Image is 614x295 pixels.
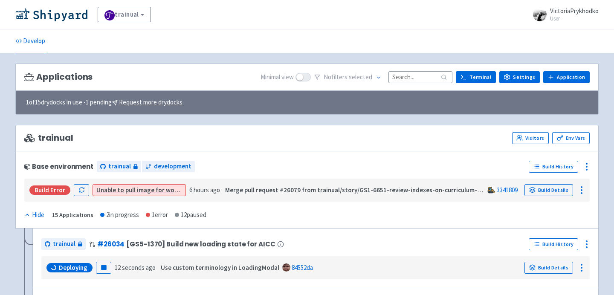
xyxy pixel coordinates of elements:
[146,210,168,220] div: 1 error
[543,71,590,83] a: Application
[29,185,70,195] div: Build Error
[15,29,45,53] a: Develop
[161,263,279,272] strong: Use custom terminology in LoadingModal
[126,240,275,248] span: [GS5-1370] Build new loading state for AICC
[324,72,372,82] span: No filter s
[154,162,191,171] span: development
[499,71,540,83] a: Settings
[97,240,125,249] a: #26034
[119,98,182,106] u: Request more drydocks
[24,72,93,82] h3: Applications
[550,7,599,15] span: VictoriaPrykhodko
[41,238,86,250] a: trainual
[142,161,195,172] a: development
[512,132,549,144] a: Visitors
[524,262,573,274] a: Build Details
[108,162,131,171] span: trainual
[225,186,499,194] strong: Merge pull request #26079 from trainual/story/GS1-6651-review-indexes-on-curriculum-views-2
[189,186,220,194] time: 6 hours ago
[456,71,496,83] a: Terminal
[552,132,590,144] a: Env Vars
[24,210,44,220] div: Hide
[175,210,206,220] div: 12 paused
[59,263,87,272] span: Deploying
[96,262,111,274] button: Pause
[528,8,599,21] a: VictoriaPrykhodko User
[53,239,75,249] span: trainual
[100,210,139,220] div: 2 in progress
[26,98,182,107] span: 1 of 15 drydocks in use - 1 pending
[97,161,141,172] a: trainual
[529,238,578,250] a: Build History
[261,72,294,82] span: Minimal view
[24,133,73,143] span: trainual
[115,263,156,272] time: 12 seconds ago
[524,184,573,196] a: Build Details
[497,186,518,194] a: 3341809
[529,161,578,173] a: Build History
[15,8,87,21] img: Shipyard logo
[550,16,599,21] small: User
[24,210,45,220] button: Hide
[349,73,372,81] span: selected
[98,7,151,22] a: trainual
[24,163,93,170] div: Base environment
[52,210,93,220] div: 15 Applications
[96,186,186,194] a: Unable to pull image for worker
[292,263,313,272] a: 84552da
[388,71,452,83] input: Search...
